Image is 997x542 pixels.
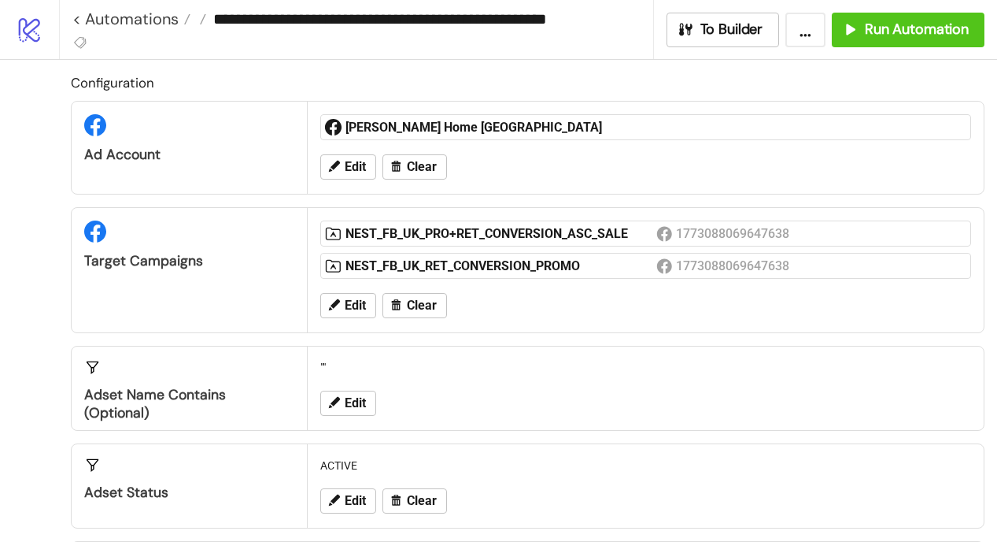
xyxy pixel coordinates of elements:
div: Adset Name contains (optional) [84,386,294,422]
span: Clear [407,494,437,508]
span: Edit [345,160,366,174]
div: 1773088069647638 [676,224,792,243]
button: Clear [382,154,447,180]
button: Edit [320,293,376,318]
div: ACTIVE [314,451,977,481]
button: Clear [382,293,447,318]
div: NEST_FB_UK_PRO+RET_CONVERSION_ASC_SALE [345,225,656,243]
a: < Automations [72,11,190,27]
button: Run Automation [832,13,984,47]
button: Edit [320,488,376,514]
div: NEST_FB_UK_RET_CONVERSION_PROMO [345,258,656,275]
button: Edit [320,391,376,416]
span: Edit [345,299,366,313]
span: Run Automation [865,20,969,39]
button: Edit [320,154,376,180]
span: Clear [407,160,437,174]
span: Edit [345,396,366,410]
button: ... [785,13,825,47]
button: Clear [382,488,447,514]
div: [PERSON_NAME] Home [GEOGRAPHIC_DATA] [345,119,656,136]
span: Clear [407,299,437,313]
div: Target Campaigns [84,252,294,270]
div: Adset Status [84,484,294,502]
div: "" [314,353,977,383]
span: To Builder [700,20,763,39]
div: Ad Account [84,146,294,164]
span: Edit [345,494,366,508]
div: 1773088069647638 [676,256,792,276]
button: To Builder [667,13,780,47]
h2: Configuration [71,72,984,93]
